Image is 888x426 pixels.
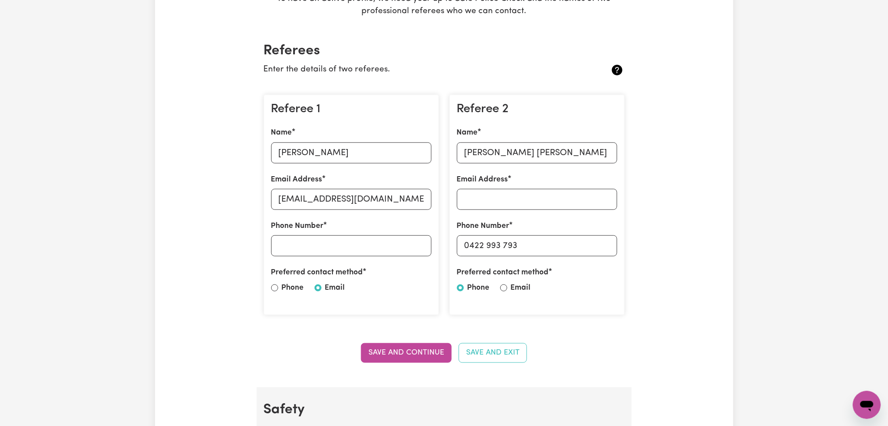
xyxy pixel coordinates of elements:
label: Phone Number [271,220,324,232]
label: Name [271,127,292,138]
label: Preferred contact method [271,267,363,278]
label: Email [511,282,531,294]
h3: Referee 1 [271,102,432,117]
label: Phone [467,282,490,294]
button: Save and Exit [459,343,527,362]
label: Email Address [271,174,322,185]
h3: Referee 2 [457,102,617,117]
label: Name [457,127,478,138]
h2: Safety [264,401,625,418]
label: Phone [282,282,304,294]
button: Save and Continue [361,343,452,362]
label: Preferred contact method [457,267,549,278]
iframe: Button to launch messaging window [853,391,881,419]
label: Phone Number [457,220,509,232]
label: Email Address [457,174,508,185]
p: Enter the details of two referees. [264,64,565,76]
h2: Referees [264,43,625,59]
label: Email [325,282,345,294]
